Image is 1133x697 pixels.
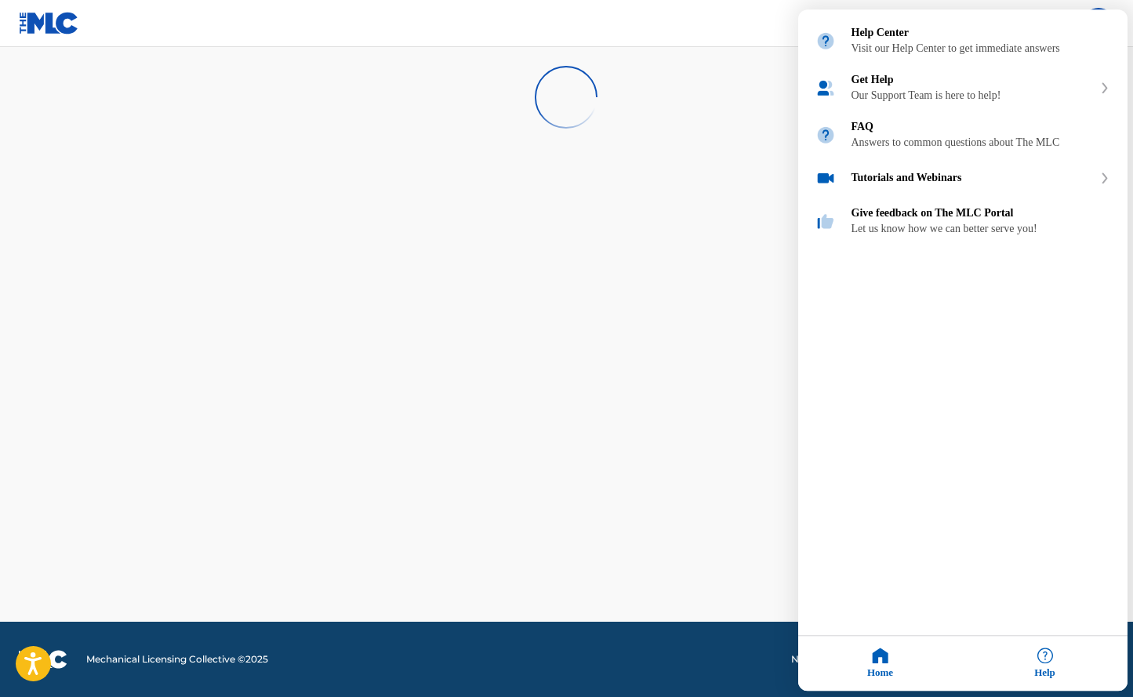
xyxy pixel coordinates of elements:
div: Get Help [852,74,1093,87]
img: module icon [815,212,836,232]
div: Give feedback on The MLC Portal [798,198,1128,245]
div: entering resource center home [798,10,1128,245]
div: Home [798,637,963,692]
div: Tutorials and Webinars [798,159,1128,198]
div: Help Center [852,27,1110,40]
div: Resource center home modules [798,10,1128,245]
img: module icon [815,78,836,99]
div: Answers to common questions about The MLC [852,137,1110,150]
div: Visit our Help Center to get immediate answers [852,43,1110,56]
svg: expand [1100,173,1109,184]
div: Help [963,637,1128,692]
svg: expand [1100,83,1109,94]
img: module icon [815,169,836,189]
div: Get Help [798,65,1128,112]
div: Give feedback on The MLC Portal [852,208,1110,220]
div: Let us know how we can better serve you! [852,223,1110,236]
img: module icon [815,125,836,146]
div: Tutorials and Webinars [852,172,1093,185]
img: module icon [815,31,836,52]
div: Help Center [798,18,1128,65]
div: Our Support Team is here to help! [852,90,1093,103]
div: FAQ [852,122,1110,134]
div: FAQ [798,112,1128,159]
